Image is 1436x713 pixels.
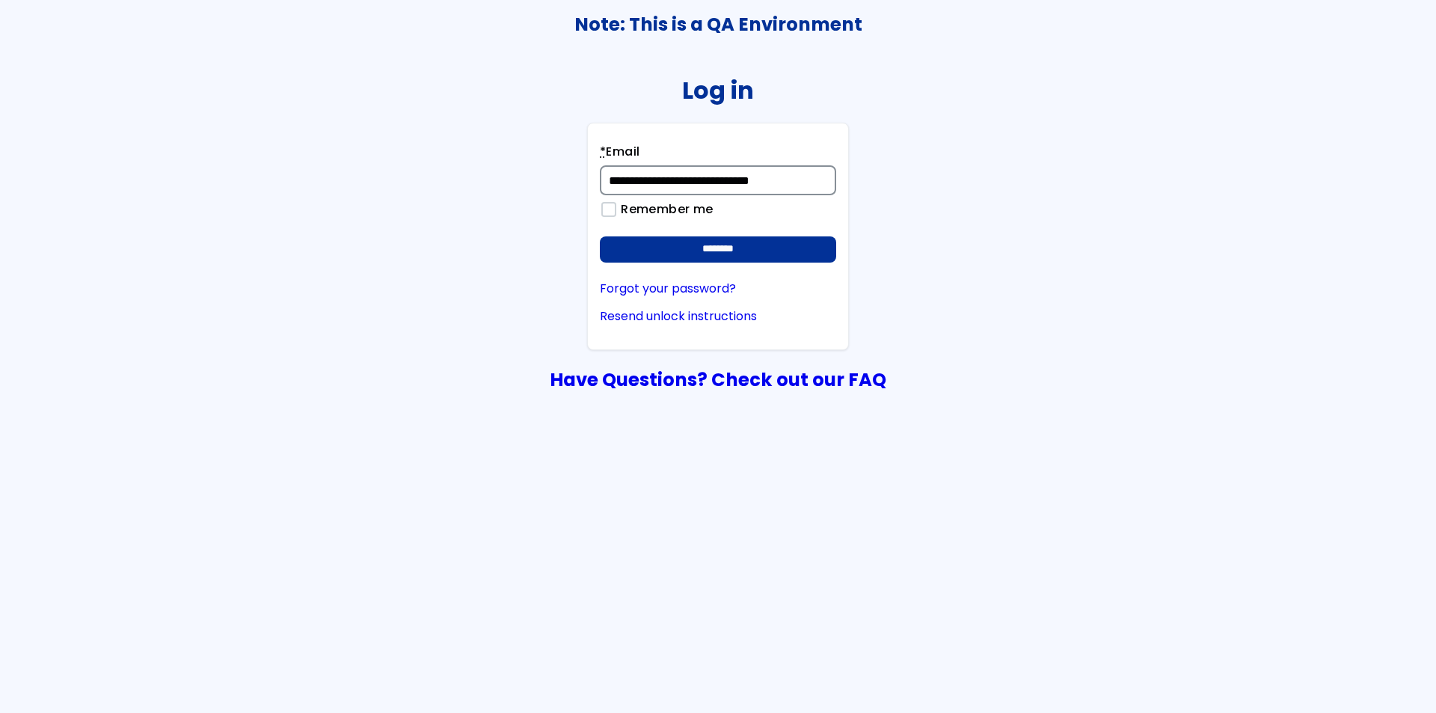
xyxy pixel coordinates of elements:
[613,203,713,216] label: Remember me
[600,143,606,160] abbr: required
[600,282,836,296] a: Forgot your password?
[600,310,836,323] a: Resend unlock instructions
[682,76,754,104] h2: Log in
[1,14,1435,35] h3: Note: This is a QA Environment
[550,367,886,393] a: Have Questions? Check out our FAQ
[600,143,639,165] label: Email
